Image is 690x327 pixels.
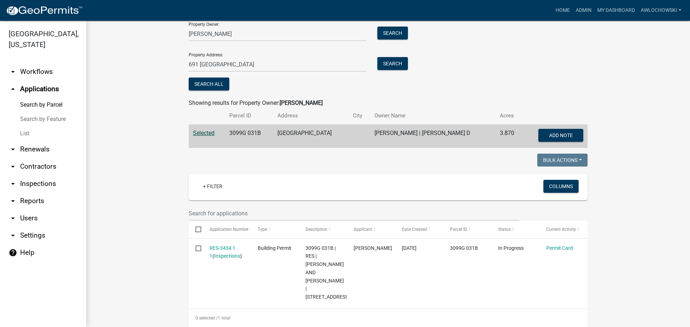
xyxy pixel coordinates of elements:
i: arrow_drop_down [9,179,17,188]
datatable-header-cell: Type [250,221,299,238]
th: Acres [496,107,523,124]
span: 09/02/2025 [402,245,417,251]
span: Applicant [354,227,372,232]
datatable-header-cell: Status [491,221,539,238]
th: Parcel ID [225,107,273,124]
span: In Progress [498,245,524,251]
div: Showing results for Property Owner: [189,99,588,107]
button: Search [377,27,408,39]
i: arrow_drop_down [9,162,17,171]
i: arrow_drop_down [9,67,17,76]
a: Inspections [214,253,240,259]
span: Application Number [210,227,249,232]
th: Address [273,107,349,124]
datatable-header-cell: Select [189,221,202,238]
button: Bulk Actions [537,154,588,167]
span: Add Note [549,132,572,138]
span: Date Created [402,227,427,232]
button: Search All [189,78,229,90]
span: Status [498,227,511,232]
strong: [PERSON_NAME] [280,99,323,106]
a: + Filter [197,180,228,193]
a: RES-3434 1 1 [210,245,235,259]
datatable-header-cell: Parcel ID [443,221,491,238]
td: 3099G 031B [225,125,273,148]
span: Parcel ID [450,227,467,232]
datatable-header-cell: Description [299,221,347,238]
td: [GEOGRAPHIC_DATA] [273,125,349,148]
i: arrow_drop_down [9,214,17,223]
span: Building Permit [258,245,291,251]
span: 3099G 031B | RES | DUSTIN AND BRANDY HAMBY | 691 BLACKBERRY MOUNTAIN RD [305,245,350,300]
button: Columns [543,180,579,193]
button: Add Note [538,129,583,142]
a: Admin [573,4,594,17]
span: 0 selected / [195,316,218,321]
i: arrow_drop_up [9,85,17,93]
span: Type [258,227,267,232]
a: Permit Card [546,245,573,251]
a: Home [553,4,573,17]
datatable-header-cell: Current Activity [539,221,588,238]
i: help [9,248,17,257]
td: [PERSON_NAME] | [PERSON_NAME] D [370,125,496,148]
i: arrow_drop_down [9,197,17,205]
i: arrow_drop_down [9,231,17,240]
a: My Dashboard [594,4,638,17]
span: DUSTIN HAMBY [354,245,392,251]
span: Description [305,227,327,232]
div: ( ) [210,244,244,261]
a: awlochowski [638,4,684,17]
input: Search for applications [189,206,519,221]
i: arrow_drop_down [9,145,17,154]
span: 3099G 031B [450,245,478,251]
button: Search [377,57,408,70]
div: 1 total [189,309,588,327]
span: Current Activity [546,227,576,232]
datatable-header-cell: Applicant [347,221,395,238]
datatable-header-cell: Application Number [202,221,250,238]
th: City [349,107,370,124]
a: Selected [193,130,215,136]
th: Owner Name [370,107,496,124]
td: 3.870 [496,125,523,148]
datatable-header-cell: Date Created [395,221,443,238]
